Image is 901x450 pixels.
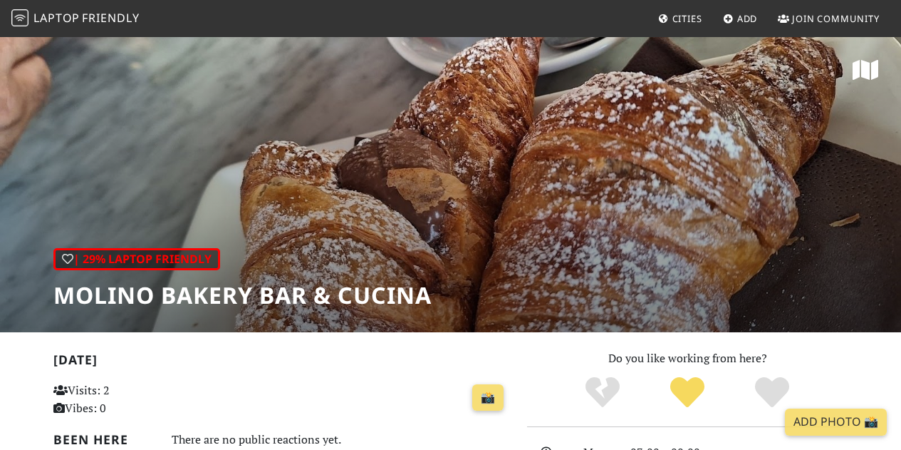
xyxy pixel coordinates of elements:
img: LaptopFriendly [11,9,28,26]
span: Join Community [792,12,880,25]
div: No [561,375,645,411]
span: Add [737,12,758,25]
div: Yes [645,375,730,411]
p: Do you like working from here? [527,349,848,368]
div: | 29% Laptop Friendly [53,248,220,271]
a: LaptopFriendly LaptopFriendly [11,6,140,31]
h1: Molino bakery bar & cucina [53,282,432,309]
span: Laptop [33,10,80,26]
span: Friendly [82,10,139,26]
a: Cities [652,6,708,31]
a: 📸 [472,384,504,411]
h2: [DATE] [53,352,510,373]
p: Visits: 2 Vibes: 0 [53,382,194,418]
a: Add Photo 📸 [785,409,887,436]
span: Cities [672,12,702,25]
div: Definitely! [729,375,814,411]
a: Join Community [772,6,885,31]
div: There are no public reactions yet. [172,429,510,450]
a: Add [717,6,764,31]
h2: Been here [53,432,155,447]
